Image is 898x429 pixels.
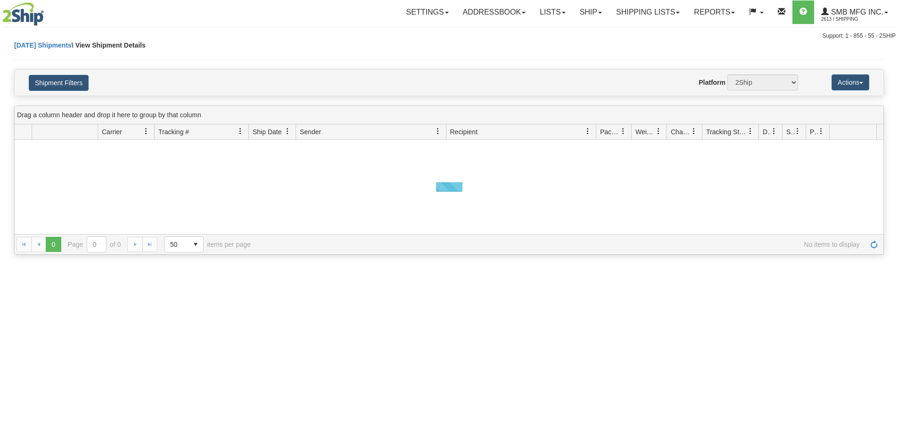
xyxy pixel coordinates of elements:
[68,236,121,252] span: Page of 0
[264,241,860,248] span: No items to display
[188,237,203,252] span: select
[686,123,702,139] a: Charge filter column settings
[814,0,895,24] a: SMB MFG INC. 2613 / Shipping
[821,15,892,24] span: 2613 / Shipping
[14,41,72,49] a: [DATE] Shipments
[832,74,869,90] button: Actions
[456,0,533,24] a: Addressbook
[253,127,281,137] span: Ship Date
[164,236,204,252] span: Page sizes drop down
[699,78,725,87] label: Platform
[615,123,631,139] a: Packages filter column settings
[635,127,655,137] span: Weight
[580,123,596,139] a: Recipient filter column settings
[430,123,446,139] a: Sender filter column settings
[609,0,687,24] a: Shipping lists
[829,8,883,16] span: SMB MFG INC.
[138,123,154,139] a: Carrier filter column settings
[102,127,122,137] span: Carrier
[164,236,251,252] span: items per page
[813,123,829,139] a: Pickup Status filter column settings
[573,0,609,24] a: Ship
[170,240,182,249] span: 50
[232,123,248,139] a: Tracking # filter column settings
[399,0,456,24] a: Settings
[533,0,572,24] a: Lists
[766,123,782,139] a: Delivery Status filter column settings
[763,127,771,137] span: Delivery Status
[450,127,478,137] span: Recipient
[15,106,883,124] div: grid grouping header
[300,127,321,137] span: Sender
[280,123,296,139] a: Ship Date filter column settings
[46,237,61,252] span: Page 0
[2,2,44,26] img: logo2613.jpg
[706,127,747,137] span: Tracking Status
[600,127,620,137] span: Packages
[651,123,667,139] a: Weight filter column settings
[72,41,146,49] span: \ View Shipment Details
[866,237,882,252] a: Refresh
[790,123,806,139] a: Shipment Issues filter column settings
[786,127,794,137] span: Shipment Issues
[158,127,189,137] span: Tracking #
[687,0,742,24] a: Reports
[2,32,896,40] div: Support: 1 - 855 - 55 - 2SHIP
[29,75,89,91] button: Shipment Filters
[810,127,818,137] span: Pickup Status
[671,127,691,137] span: Charge
[742,123,758,139] a: Tracking Status filter column settings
